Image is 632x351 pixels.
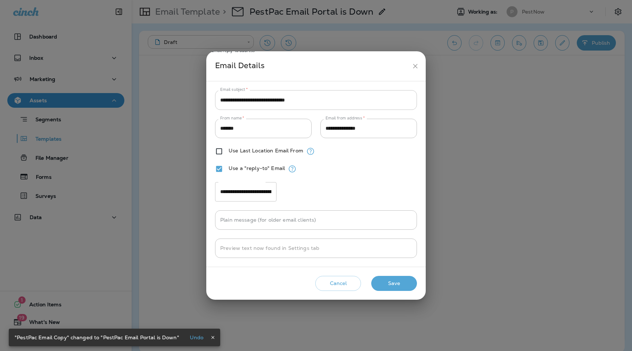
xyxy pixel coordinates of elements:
[15,331,179,344] div: "PestPac Email Copy" changed to "PestPac Email Portal is Down"
[229,165,285,171] label: Use a "reply-to" Email
[371,276,417,291] button: Save
[215,59,409,73] div: Email Details
[220,87,248,92] label: Email subject
[220,115,244,121] label: From name
[229,148,303,154] label: Use Last Location Email From
[315,276,361,291] button: Cancel
[409,59,422,73] button: close
[190,335,204,340] p: Undo
[326,115,365,121] label: Email from address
